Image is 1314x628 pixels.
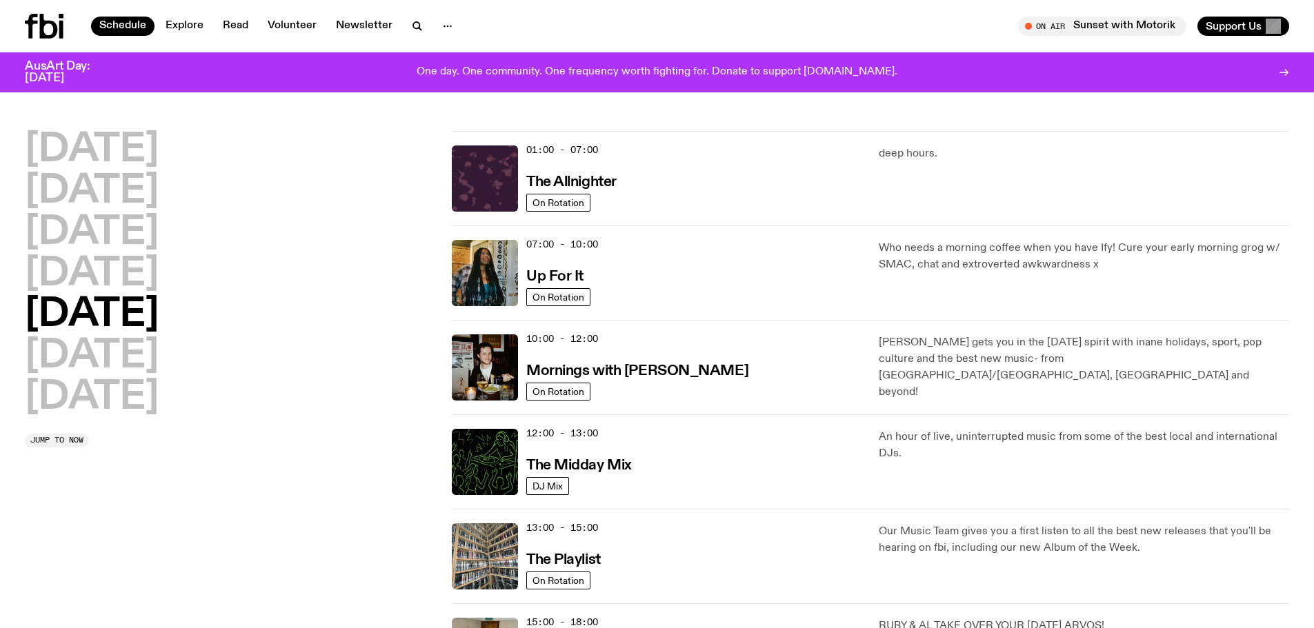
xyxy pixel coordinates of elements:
img: Ify - a Brown Skin girl with black braided twists, looking up to the side with her tongue stickin... [452,240,518,306]
a: Newsletter [328,17,401,36]
button: [DATE] [25,378,159,417]
a: Explore [157,17,212,36]
a: The Playlist [526,550,601,567]
span: 12:00 - 13:00 [526,427,598,440]
button: [DATE] [25,296,159,334]
button: Support Us [1197,17,1289,36]
h3: Mornings with [PERSON_NAME] [526,364,748,378]
a: The Midday Mix [526,456,632,473]
h3: The Allnighter [526,175,617,190]
span: On Rotation [532,292,584,302]
span: 01:00 - 07:00 [526,143,598,156]
a: On Rotation [526,383,590,401]
span: 13:00 - 15:00 [526,521,598,534]
button: [DATE] [25,337,159,376]
span: On Rotation [532,386,584,396]
a: On Rotation [526,288,590,306]
a: Volunteer [259,17,325,36]
a: Mornings with [PERSON_NAME] [526,361,748,378]
h3: AusArt Day: [DATE] [25,61,113,84]
span: Support Us [1206,20,1262,32]
button: On AirSunset with Motorik [1018,17,1186,36]
p: One day. One community. One frequency worth fighting for. Donate to support [DOMAIN_NAME]. [417,66,897,79]
button: [DATE] [25,172,159,211]
a: Schedule [91,17,155,36]
a: On Rotation [526,571,590,589]
p: Who needs a morning coffee when you have Ify! Cure your early morning grog w/ SMAC, chat and extr... [879,240,1289,273]
span: 10:00 - 12:00 [526,332,598,345]
button: [DATE] [25,131,159,170]
a: Read [215,17,257,36]
img: A corner shot of the fbi music library [452,523,518,589]
p: [PERSON_NAME] gets you in the [DATE] spirit with inane holidays, sport, pop culture and the best ... [879,334,1289,401]
p: deep hours. [879,145,1289,162]
span: DJ Mix [532,480,563,491]
h3: The Playlist [526,553,601,567]
h3: Up For It [526,270,584,284]
img: Sam blankly stares at the camera, brightly lit by a camera flash wearing a hat collared shirt and... [452,334,518,401]
span: On Rotation [532,197,584,207]
span: Jump to now [30,436,83,444]
p: Our Music Team gives you a first listen to all the best new releases that you'll be hearing on fb... [879,523,1289,556]
a: DJ Mix [526,477,569,495]
button: [DATE] [25,255,159,294]
a: The Allnighter [526,172,617,190]
a: Up For It [526,267,584,284]
span: 07:00 - 10:00 [526,238,598,251]
a: On Rotation [526,194,590,212]
button: Jump to now [25,434,89,447]
button: [DATE] [25,214,159,252]
h3: The Midday Mix [526,458,632,473]
p: An hour of live, uninterrupted music from some of the best local and international DJs. [879,429,1289,462]
span: On Rotation [532,575,584,585]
